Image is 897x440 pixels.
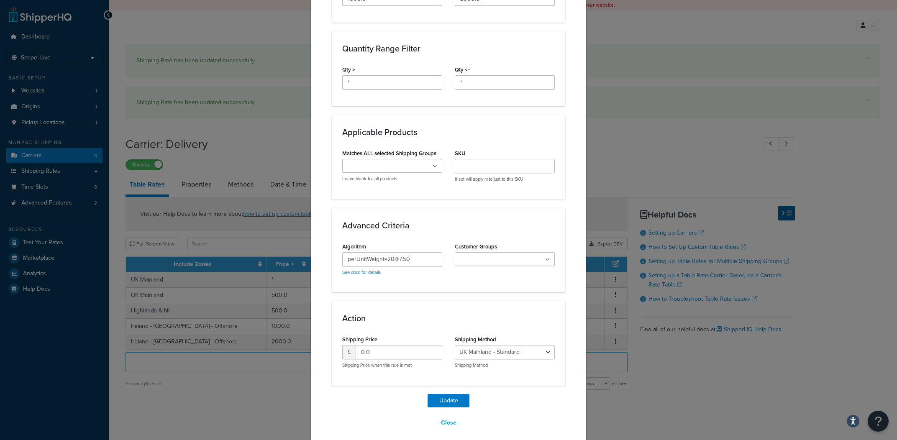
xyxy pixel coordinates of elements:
[455,150,465,156] label: SKU
[455,67,471,73] label: Qty <=
[455,336,496,343] label: Shipping Method
[342,345,356,359] span: £
[342,221,555,230] h3: Advanced Criteria
[342,243,366,250] label: Algorithm
[342,336,377,343] label: Shipping Price
[342,150,436,156] label: Matches ALL selected Shipping Groups
[455,243,497,250] label: Customer Groups
[342,67,355,73] label: Qty >
[342,176,442,182] p: Leave blank for all products
[455,362,555,368] p: Shipping Method
[342,128,555,137] h3: Applicable Products
[342,362,442,368] p: Shipping Price when this rule is met
[428,394,469,407] button: Update
[342,44,555,53] h3: Quantity Range Filter
[342,269,381,276] a: See docs for details
[342,314,555,323] h3: Action
[455,176,555,182] p: If set will apply rate just to this SKU
[436,416,462,430] button: Close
